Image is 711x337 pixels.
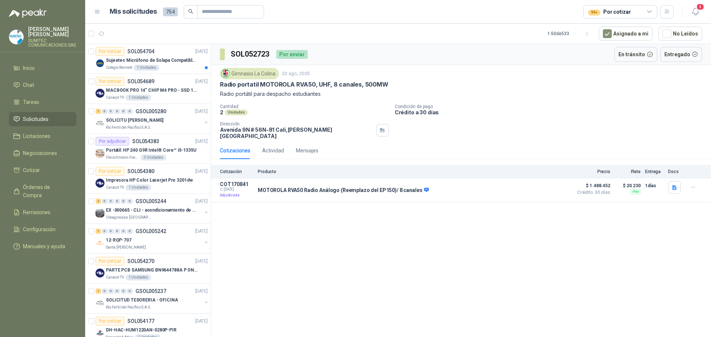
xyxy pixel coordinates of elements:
[106,207,198,214] p: EX -000665 - CLI - acondicionamiento de caja para
[106,125,151,131] p: Rio Fertil del Pacífico S.A.S.
[136,109,166,114] p: GSOL005280
[588,8,631,16] div: Por cotizar
[615,181,641,190] p: $ 20.230
[23,115,49,123] span: Solicitudes
[658,27,702,41] button: No Leídos
[96,209,104,218] img: Company Logo
[258,169,569,174] p: Producto
[106,65,132,71] p: Colegio Bennett
[141,155,166,161] div: 3 Unidades
[296,146,318,155] div: Mensajes
[195,228,208,235] p: [DATE]
[132,139,159,144] p: SOL054383
[23,64,35,72] span: Inicio
[668,169,683,174] p: Docs
[96,119,104,128] img: Company Logo
[96,197,209,220] a: 3 0 0 0 0 0 GSOL005244[DATE] Company LogoEX -000665 - CLI - acondicionamiento de caja paraOleagin...
[134,65,159,71] div: 1 Unidades
[630,189,641,195] div: Flex
[276,50,308,59] div: Por enviar
[106,155,139,161] p: Fleischmann Foods S.A.
[9,95,76,109] a: Tareas
[102,109,107,114] div: 0
[23,183,69,199] span: Órdenes de Compra
[221,70,230,78] img: Company Logo
[9,112,76,126] a: Solicitudes
[220,90,702,98] p: Radio portátil para despacho estudiantes
[28,27,76,37] p: [PERSON_NAME] [PERSON_NAME]
[136,199,166,204] p: GSOL005244
[85,44,211,74] a: Por cotizarSOL054704[DATE] Company LogoSujeetec Micrófono de Solapa Compatible con AKG [PERSON_NA...
[106,95,124,101] p: Caracol TV
[9,222,76,236] a: Configuración
[96,239,104,247] img: Company Logo
[9,78,76,92] a: Chat
[547,28,593,40] div: 1 - 50 de 533
[262,146,284,155] div: Actividad
[110,6,157,17] h1: Mis solicitudes
[114,289,120,294] div: 0
[85,74,211,104] a: Por cotizarSOL054689[DATE] Company LogoMACBOOK PRO 14" CHIP M4 PRO - SSD 1TB RAM 24GBCaracol TV1 ...
[106,237,131,244] p: 12-RQP-707
[121,199,126,204] div: 0
[114,229,120,234] div: 0
[102,289,107,294] div: 0
[106,304,151,310] p: Rio Fertil del Pacífico S.A.S.
[96,227,209,250] a: 1 0 0 0 0 0 GSOL005242[DATE] Company Logo12-RQP-707Santa [PERSON_NAME]
[96,149,104,158] img: Company Logo
[645,181,664,190] p: 1 días
[188,9,193,14] span: search
[220,146,250,155] div: Cotizaciones
[220,81,388,88] p: Radio portatil MOTOROLA RVA50, UHF, 8 canales, 500MW
[106,177,193,184] p: Impresora HP Color Laserjet Pro 3201dw
[106,215,153,220] p: Oleaginosas [GEOGRAPHIC_DATA][PERSON_NAME]
[108,289,114,294] div: 0
[9,30,23,44] img: Company Logo
[106,117,163,124] p: SOLICITU [PERSON_NAME]
[195,48,208,55] p: [DATE]
[9,205,76,219] a: Remisiones
[282,70,310,77] p: 20 ago, 2025
[220,104,389,109] p: Cantidad
[395,104,708,109] p: Condición de pago
[85,164,211,194] a: Por cotizarSOL054380[DATE] Company LogoImpresora HP Color Laserjet Pro 3201dwCaracol TV1 Unidades
[106,245,146,250] p: Santa [PERSON_NAME]
[108,229,114,234] div: 0
[127,259,154,264] p: SOL054270
[127,109,133,114] div: 0
[127,199,133,204] div: 0
[96,299,104,307] img: Company Logo
[96,287,209,310] a: 1 0 0 0 0 0 GSOL005237[DATE] Company LogoSOLICITUD TESORERIA - OFICINARio Fertil del Pacífico S.A.S.
[573,169,610,174] p: Precio
[126,274,151,280] div: 1 Unidades
[220,187,253,192] span: C: [DATE]
[9,129,76,143] a: Licitaciones
[231,48,270,60] h3: SOL052723
[9,163,76,177] a: Cotizar
[9,9,47,18] img: Logo peakr
[163,7,178,16] span: 754
[96,289,101,294] div: 1
[23,132,50,140] span: Licitaciones
[220,169,253,174] p: Cotización
[121,289,126,294] div: 0
[23,166,40,174] span: Cotizar
[106,87,198,94] p: MACBOOK PRO 14" CHIP M4 PRO - SSD 1TB RAM 24GB
[220,109,223,115] p: 2
[96,77,124,86] div: Por cotizar
[127,169,154,174] p: SOL054380
[195,318,208,325] p: [DATE]
[102,229,107,234] div: 0
[96,107,209,131] a: 1 0 0 0 0 0 GSOL005280[DATE] Company LogoSOLICITU [PERSON_NAME]Rio Fertil del Pacífico S.A.S.
[195,138,208,145] p: [DATE]
[220,127,373,139] p: Avenida 9N # 56N-81 Cali , [PERSON_NAME][GEOGRAPHIC_DATA]
[9,146,76,160] a: Negociaciones
[23,242,65,250] span: Manuales y ayuda
[195,258,208,265] p: [DATE]
[136,229,166,234] p: GSOL005242
[96,229,101,234] div: 1
[23,98,39,106] span: Tareas
[96,167,124,176] div: Por cotizar
[106,274,124,280] p: Caracol TV
[114,109,120,114] div: 0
